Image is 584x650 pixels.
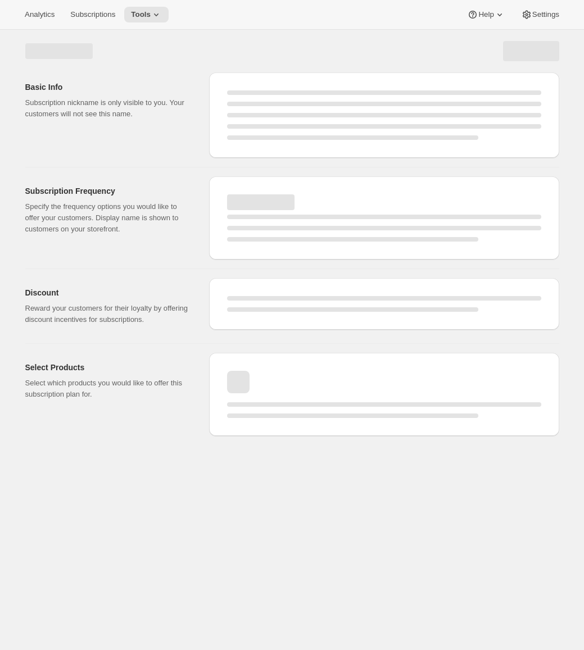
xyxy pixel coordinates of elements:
[64,7,122,22] button: Subscriptions
[478,10,494,19] span: Help
[25,185,191,197] h2: Subscription Frequency
[514,7,566,22] button: Settings
[124,7,169,22] button: Tools
[70,10,115,19] span: Subscriptions
[25,201,191,235] p: Specify the frequency options you would like to offer your customers. Display name is shown to cu...
[25,81,191,93] h2: Basic Info
[131,10,151,19] span: Tools
[532,10,559,19] span: Settings
[25,378,191,400] p: Select which products you would like to offer this subscription plan for.
[25,97,191,120] p: Subscription nickname is only visible to you. Your customers will not see this name.
[25,303,191,325] p: Reward your customers for their loyalty by offering discount incentives for subscriptions.
[18,7,61,22] button: Analytics
[12,30,573,440] div: Page loading
[25,287,191,298] h2: Discount
[25,362,191,373] h2: Select Products
[460,7,511,22] button: Help
[25,10,55,19] span: Analytics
